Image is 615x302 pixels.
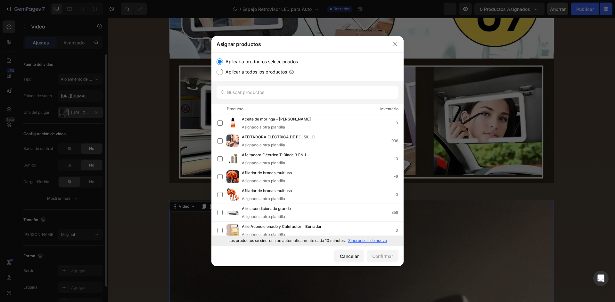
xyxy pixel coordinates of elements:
[593,271,609,286] div: Abrir Intercom Messenger
[396,120,398,125] font: 0
[394,174,398,179] font: -8
[242,214,285,219] font: Asignado a otra plantilla
[226,206,239,219] img: imagen del producto
[242,117,311,121] font: Aceite de moringa - [PERSON_NAME]
[242,224,301,229] font: Aire Acondicionado y Calefactor
[396,228,398,233] font: 0
[380,106,398,111] font: Inventario
[348,238,387,243] font: Sincronizar de nuevo
[396,192,398,197] font: 0
[396,156,398,161] font: 0
[242,196,285,201] font: Asignado a otra plantilla
[372,253,393,259] font: Confirmar
[242,143,285,147] font: Asignado a otra plantilla
[242,135,315,139] font: AFEITADORA ELÉCTRICA DE BOLSILLO
[334,250,364,262] button: Cancelar
[242,178,285,183] font: Asignado a otra plantilla
[217,86,398,99] input: Buscar productos
[226,170,239,183] img: imagen del producto
[242,188,292,193] font: Afilador de brocas multiuso
[225,59,298,64] font: Aplicar a productos seleccionados
[242,170,292,175] font: Afilador de brocas multiuso
[226,117,239,129] img: imagen del producto
[71,186,81,191] font: Video
[226,152,239,165] img: imagen del producto
[367,250,398,262] button: Confirmar
[217,41,261,47] font: Asignar productos
[226,224,239,237] img: imagen del producto
[242,160,285,165] font: Asignado a otra plantilla
[242,206,291,211] font: Aire acondicionado grande
[242,232,285,237] font: Asignado a otra plantilla
[391,138,398,143] font: 996
[242,152,306,157] font: Afeitadora Eléctrica T-Blade 3 EN 1
[228,238,346,243] font: Los productos se sincronizan automáticamente cada 10 minutos.
[225,69,287,74] font: Aplicar a todos los productos
[214,171,293,176] font: Publica la página para ver el contenido.
[391,210,398,215] font: 858
[226,135,239,147] img: imagen del producto
[227,106,243,111] font: Producto
[305,224,322,229] font: Borrador
[242,125,285,129] font: Asignado a otra plantilla
[340,253,359,259] font: Cancelar
[226,188,239,201] img: imagen del producto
